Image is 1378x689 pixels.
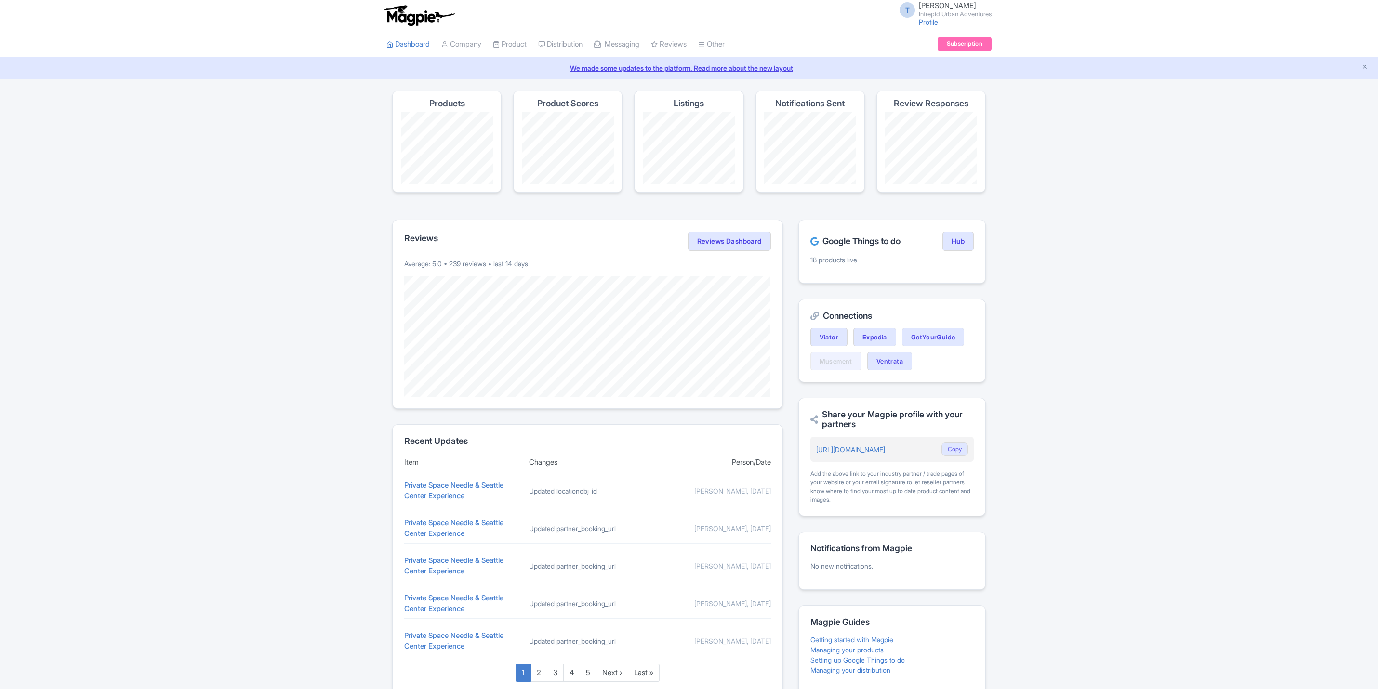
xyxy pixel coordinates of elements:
[810,410,974,429] h2: Share your Magpie profile with your partners
[810,544,974,553] h2: Notifications from Magpie
[654,598,771,609] div: [PERSON_NAME], [DATE]
[404,259,771,269] p: Average: 5.0 • 239 reviews • last 14 days
[919,1,976,10] span: [PERSON_NAME]
[810,328,848,346] a: Viator
[563,664,580,682] a: 4
[404,436,771,446] h2: Recent Updates
[404,518,503,538] a: Private Space Needle & Seattle Center Experience
[404,556,503,576] a: Private Space Needle & Seattle Center Experience
[654,523,771,533] div: [PERSON_NAME], [DATE]
[810,469,974,504] div: Add the above link to your industry partner / trade pages of your website or your email signature...
[628,664,660,682] a: Last »
[6,63,1372,73] a: We made some updates to the platform. Read more about the new layout
[900,2,915,18] span: T
[894,99,968,108] h4: Review Responses
[674,99,704,108] h4: Listings
[919,18,938,26] a: Profile
[810,646,884,654] a: Managing your products
[547,664,564,682] a: 3
[594,31,639,58] a: Messaging
[894,2,992,17] a: T [PERSON_NAME] Intrepid Urban Adventures
[941,442,968,456] button: Copy
[938,37,992,51] a: Subscription
[1361,62,1368,73] button: Close announcement
[919,11,992,17] small: Intrepid Urban Adventures
[654,486,771,496] div: [PERSON_NAME], [DATE]
[810,656,905,664] a: Setting up Google Things to do
[429,99,465,108] h4: Products
[516,664,531,682] a: 1
[529,486,646,496] div: Updated locationobj_id
[810,352,861,370] a: Musement
[529,523,646,533] div: Updated partner_booking_url
[651,31,687,58] a: Reviews
[493,31,527,58] a: Product
[441,31,481,58] a: Company
[816,445,885,454] a: [URL][DOMAIN_NAME]
[867,352,912,370] a: Ventrata
[942,232,974,251] a: Hub
[529,598,646,609] div: Updated partner_booking_url
[404,631,503,651] a: Private Space Needle & Seattle Center Experience
[596,664,628,682] a: Next ›
[580,664,596,682] a: 5
[529,457,646,468] div: Changes
[530,664,547,682] a: 2
[529,561,646,571] div: Updated partner_booking_url
[775,99,845,108] h4: Notifications Sent
[529,636,646,646] div: Updated partner_booking_url
[688,232,771,251] a: Reviews Dashboard
[404,481,503,501] a: Private Space Needle & Seattle Center Experience
[404,457,521,468] div: Item
[810,255,974,265] p: 18 products live
[654,561,771,571] div: [PERSON_NAME], [DATE]
[902,328,965,346] a: GetYourGuide
[538,31,583,58] a: Distribution
[810,236,901,246] h2: Google Things to do
[382,5,456,26] img: logo-ab69f6fb50320c5b225c76a69d11143b.png
[537,99,598,108] h4: Product Scores
[810,617,974,627] h2: Magpie Guides
[810,636,893,644] a: Getting started with Magpie
[386,31,430,58] a: Dashboard
[404,234,438,243] h2: Reviews
[404,593,503,613] a: Private Space Needle & Seattle Center Experience
[698,31,725,58] a: Other
[810,561,974,571] p: No new notifications.
[654,457,771,468] div: Person/Date
[853,328,896,346] a: Expedia
[810,666,890,674] a: Managing your distribution
[654,636,771,646] div: [PERSON_NAME], [DATE]
[810,311,974,321] h2: Connections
